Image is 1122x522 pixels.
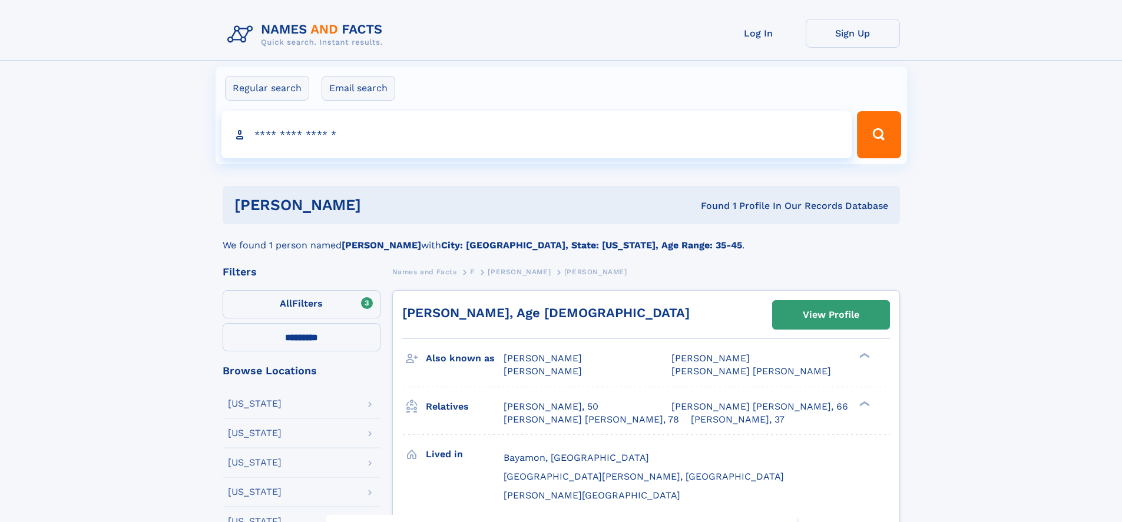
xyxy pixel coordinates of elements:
[223,19,392,51] img: Logo Names and Facts
[223,224,900,252] div: We found 1 person named with .
[806,19,900,48] a: Sign Up
[426,397,504,417] h3: Relatives
[441,240,742,251] b: City: [GEOGRAPHIC_DATA], State: [US_STATE], Age Range: 35-45
[671,365,831,377] span: [PERSON_NAME] [PERSON_NAME]
[228,458,282,467] div: [US_STATE]
[504,400,598,413] a: [PERSON_NAME], 50
[857,111,901,158] button: Search Button
[228,399,282,408] div: [US_STATE]
[711,19,806,48] a: Log In
[856,400,871,407] div: ❯
[221,111,852,158] input: search input
[803,301,859,328] div: View Profile
[228,487,282,497] div: [US_STATE]
[223,290,380,318] label: Filters
[342,240,421,251] b: [PERSON_NAME]
[504,452,649,463] span: Bayamon, [GEOGRAPHIC_DATA]
[856,352,871,360] div: ❯
[691,413,785,426] a: [PERSON_NAME], 37
[223,365,380,376] div: Browse Locations
[225,76,309,101] label: Regular search
[488,264,551,279] a: [PERSON_NAME]
[488,268,551,276] span: [PERSON_NAME]
[402,305,690,320] a: [PERSON_NAME], Age [DEMOGRAPHIC_DATA]
[392,264,457,279] a: Names and Facts
[504,471,784,482] span: [GEOGRAPHIC_DATA][PERSON_NAME], [GEOGRAPHIC_DATA]
[223,267,380,277] div: Filters
[504,365,582,377] span: [PERSON_NAME]
[773,301,889,329] a: View Profile
[426,444,504,464] h3: Lived in
[504,413,679,426] a: [PERSON_NAME] [PERSON_NAME], 78
[470,264,475,279] a: F
[504,353,582,364] span: [PERSON_NAME]
[228,428,282,438] div: [US_STATE]
[671,353,750,364] span: [PERSON_NAME]
[470,268,475,276] span: F
[426,348,504,368] h3: Also known as
[280,298,292,309] span: All
[322,76,395,101] label: Email search
[504,490,680,501] span: [PERSON_NAME][GEOGRAPHIC_DATA]
[531,200,888,212] div: Found 1 Profile In Our Records Database
[564,268,627,276] span: [PERSON_NAME]
[671,400,848,413] a: [PERSON_NAME] [PERSON_NAME], 66
[234,198,531,212] h1: [PERSON_NAME]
